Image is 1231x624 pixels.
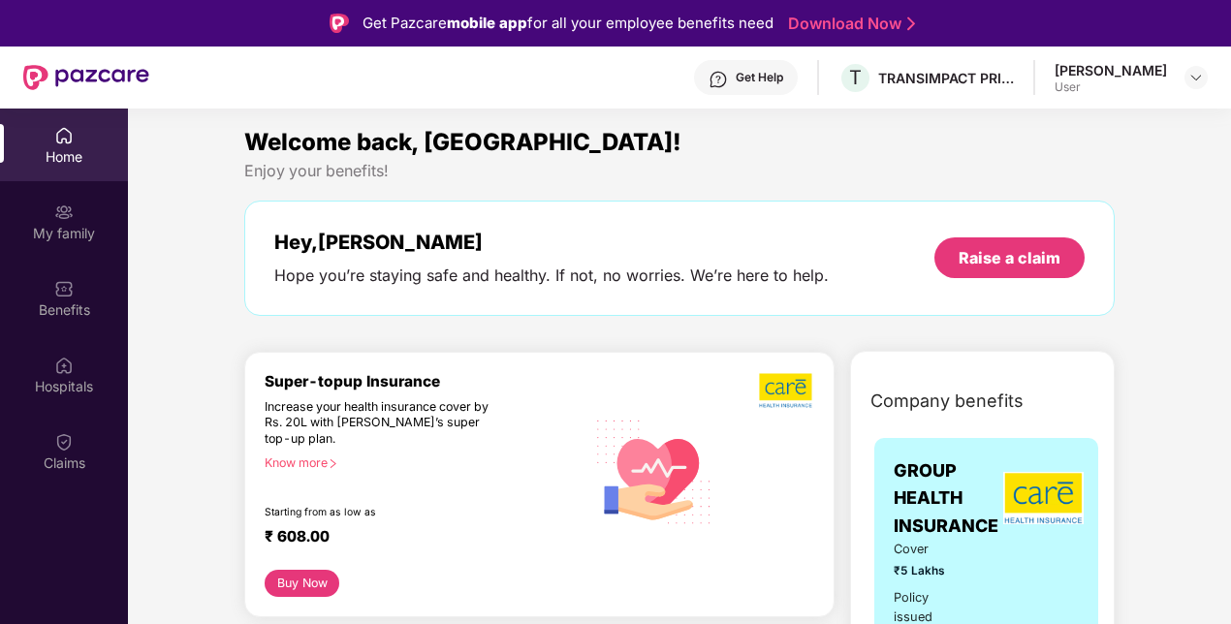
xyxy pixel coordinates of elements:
div: Hope you’re staying safe and healthy. If not, no worries. We’re here to help. [274,265,829,286]
div: User [1055,79,1167,95]
div: [PERSON_NAME] [1055,61,1167,79]
img: svg+xml;base64,PHN2ZyBpZD0iSG9zcGl0YWxzIiB4bWxucz0iaHR0cDovL3d3dy53My5vcmcvMjAwMC9zdmciIHdpZHRoPS... [54,356,74,375]
img: New Pazcare Logo [23,65,149,90]
div: Know more [265,455,574,469]
div: Starting from as low as [265,506,503,519]
img: svg+xml;base64,PHN2ZyBpZD0iSGVscC0zMngzMiIgeG1sbnM9Imh0dHA6Ly93d3cudzMub3JnLzIwMDAvc3ZnIiB3aWR0aD... [709,70,728,89]
div: Get Help [736,70,783,85]
strong: mobile app [447,14,527,32]
img: svg+xml;base64,PHN2ZyB3aWR0aD0iMjAiIGhlaWdodD0iMjAiIHZpZXdCb3g9IjAgMCAyMCAyMCIgZmlsbD0ibm9uZSIgeG... [54,203,74,222]
div: Get Pazcare for all your employee benefits need [363,12,773,35]
img: svg+xml;base64,PHN2ZyBpZD0iQ2xhaW0iIHhtbG5zPSJodHRwOi8vd3d3LnczLm9yZy8yMDAwL3N2ZyIgd2lkdGg9IjIwIi... [54,432,74,452]
img: insurerLogo [1003,472,1084,524]
span: GROUP HEALTH INSURANCE [894,457,998,540]
span: Welcome back, [GEOGRAPHIC_DATA]! [244,128,681,156]
button: Buy Now [265,570,339,597]
img: svg+xml;base64,PHN2ZyBpZD0iRHJvcGRvd24tMzJ4MzIiIHhtbG5zPSJodHRwOi8vd3d3LnczLm9yZy8yMDAwL3N2ZyIgd2... [1188,70,1204,85]
div: Hey, [PERSON_NAME] [274,231,829,254]
span: ₹5 Lakhs [894,562,963,580]
img: Logo [330,14,349,33]
div: ₹ 608.00 [265,527,566,550]
div: Increase your health insurance cover by Rs. 20L with [PERSON_NAME]’s super top-up plan. [265,399,502,448]
span: T [849,66,862,89]
img: svg+xml;base64,PHN2ZyB4bWxucz0iaHR0cDovL3d3dy53My5vcmcvMjAwMC9zdmciIHhtbG5zOnhsaW5rPSJodHRwOi8vd3... [585,401,723,541]
div: Super-topup Insurance [265,372,585,390]
div: Enjoy your benefits! [244,161,1115,181]
div: TRANSIMPACT PRIVATE LIMITED [878,69,1014,87]
img: svg+xml;base64,PHN2ZyBpZD0iQmVuZWZpdHMiIHhtbG5zPSJodHRwOi8vd3d3LnczLm9yZy8yMDAwL3N2ZyIgd2lkdGg9Ij... [54,279,74,298]
a: Download Now [788,14,909,34]
span: Company benefits [870,388,1024,415]
span: Cover [894,540,963,559]
div: Raise a claim [959,247,1060,268]
img: svg+xml;base64,PHN2ZyBpZD0iSG9tZSIgeG1sbnM9Imh0dHA6Ly93d3cudzMub3JnLzIwMDAvc3ZnIiB3aWR0aD0iMjAiIG... [54,126,74,145]
img: b5dec4f62d2307b9de63beb79f102df3.png [759,372,814,409]
img: Stroke [907,14,915,34]
span: right [328,458,338,469]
